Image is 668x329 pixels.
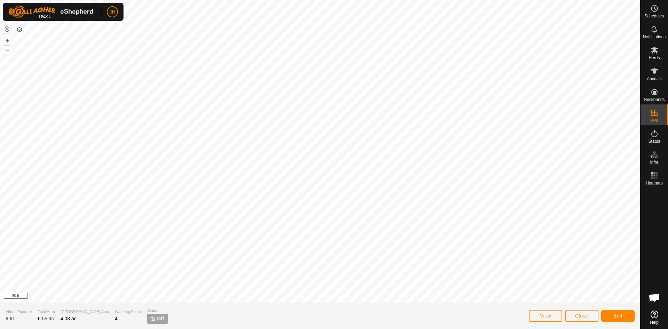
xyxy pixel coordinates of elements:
img: Gallagher Logo [8,6,95,18]
a: Privacy Policy [293,293,319,300]
a: Help [641,308,668,327]
button: View [529,310,562,322]
span: Status [147,308,168,314]
span: 4.08 ac [61,316,77,321]
button: + [3,37,11,45]
a: Contact Us [327,293,348,300]
button: Close [565,310,598,322]
span: Edit [613,313,622,319]
button: Reset Map [3,25,11,33]
a: Open chat [644,287,665,308]
span: Herds [649,56,660,60]
span: Heatmap [646,181,663,185]
button: Map Layers [15,25,24,34]
button: – [3,46,11,54]
span: 6.61 [6,316,15,321]
img: turn-off [150,316,156,321]
span: Status [648,139,660,143]
span: Off [157,315,164,322]
button: Edit [601,310,635,322]
span: 4 [115,316,118,321]
span: Infra [650,160,658,164]
span: Virtual Paddock [6,309,32,315]
span: Schedules [644,14,664,18]
span: Watering Points [115,309,142,315]
span: Notifications [643,35,666,39]
span: 6.55 ac [38,316,54,321]
span: [GEOGRAPHIC_DATA] Area [61,309,109,315]
span: Close [575,313,588,319]
span: View [540,313,551,319]
span: Total Area [38,309,55,315]
span: VPs [650,118,658,123]
span: Help [650,320,659,324]
span: Animals [647,77,662,81]
span: JH [109,8,115,16]
span: Neckbands [644,97,665,102]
